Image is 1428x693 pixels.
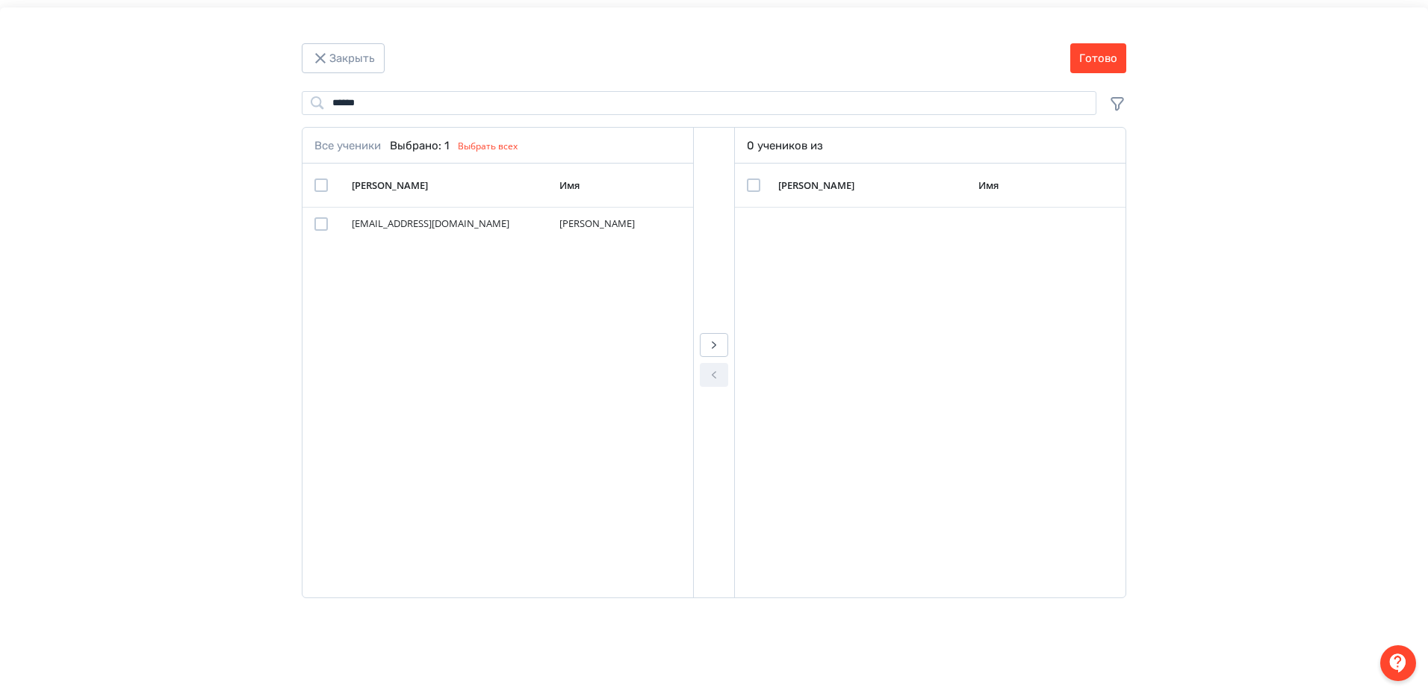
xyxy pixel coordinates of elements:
[747,128,823,164] div: 0 учеников из
[1070,43,1126,73] button: Готово
[978,178,1114,192] div: Имя
[559,217,680,231] div: Полина Жукова
[302,43,385,73] button: Закрыть
[352,178,547,192] div: [PERSON_NAME]
[314,128,381,164] div: Все ученики
[778,178,966,192] div: [PERSON_NAME]
[352,217,531,231] div: zhukova_pa@magnit.ru
[559,178,681,192] div: Имя
[449,137,524,155] button: Выбрать всех
[302,128,693,164] div: Выбрано: 1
